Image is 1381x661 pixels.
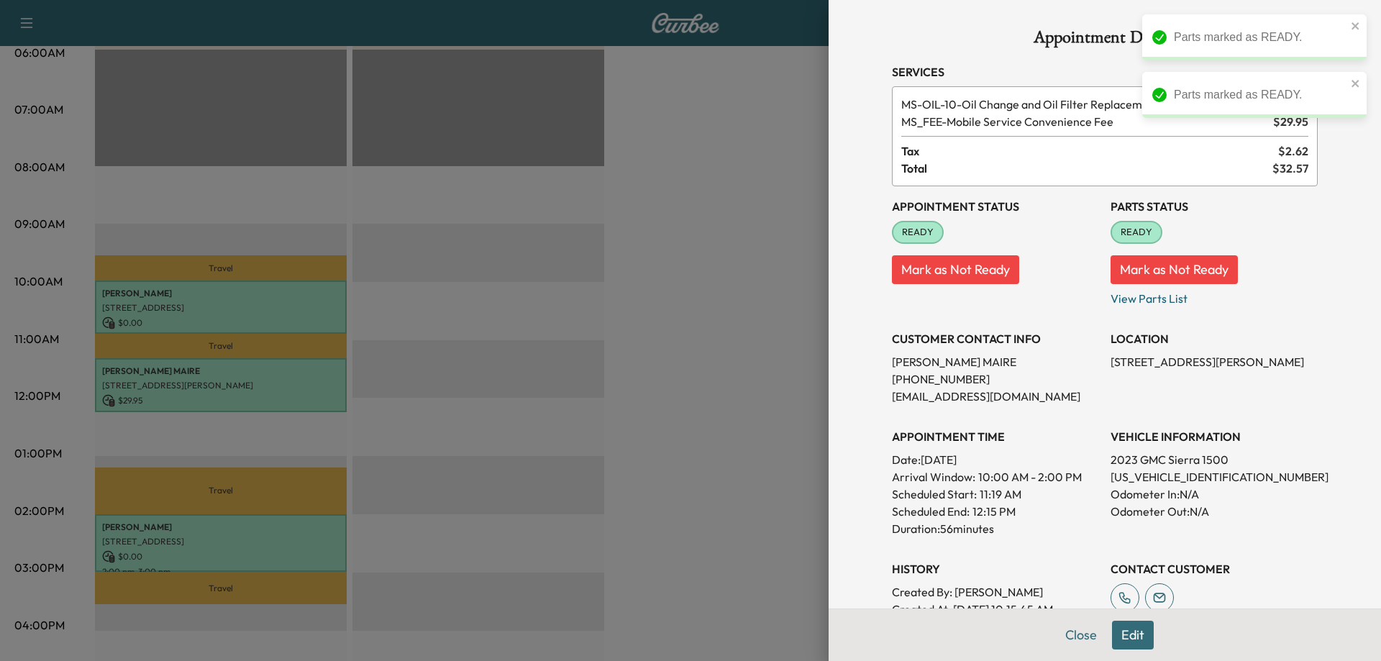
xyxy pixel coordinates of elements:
[1111,468,1318,486] p: [US_VEHICLE_IDENTIFICATION_NUMBER]
[893,225,942,240] span: READY
[892,388,1099,405] p: [EMAIL_ADDRESS][DOMAIN_NAME]
[1111,428,1318,445] h3: VEHICLE INFORMATION
[1111,560,1318,578] h3: CONTACT CUSTOMER
[892,428,1099,445] h3: APPOINTMENT TIME
[1111,330,1318,347] h3: LOCATION
[892,330,1099,347] h3: CUSTOMER CONTACT INFO
[892,353,1099,370] p: [PERSON_NAME] MAIRE
[901,113,1267,130] span: Mobile Service Convenience Fee
[1112,225,1161,240] span: READY
[980,486,1021,503] p: 11:19 AM
[1111,486,1318,503] p: Odometer In: N/A
[1111,503,1318,520] p: Odometer Out: N/A
[1112,621,1154,649] button: Edit
[1351,78,1361,89] button: close
[972,503,1016,520] p: 12:15 PM
[1111,353,1318,370] p: [STREET_ADDRESS][PERSON_NAME]
[892,560,1099,578] h3: History
[1272,160,1308,177] span: $ 32.57
[892,503,970,520] p: Scheduled End:
[1174,29,1346,46] div: Parts marked as READY.
[1056,621,1106,649] button: Close
[901,96,1268,113] span: Oil Change and Oil Filter Replacement - 10 Qt (w/ Rotation)
[892,29,1318,52] h1: Appointment Details
[1174,86,1346,104] div: Parts marked as READY.
[1111,451,1318,468] p: 2023 GMC Sierra 1500
[892,370,1099,388] p: [PHONE_NUMBER]
[892,583,1099,601] p: Created By : [PERSON_NAME]
[892,451,1099,468] p: Date: [DATE]
[978,468,1082,486] span: 10:00 AM - 2:00 PM
[892,520,1099,537] p: Duration: 56 minutes
[901,142,1278,160] span: Tax
[901,160,1272,177] span: Total
[1111,284,1318,307] p: View Parts List
[892,486,977,503] p: Scheduled Start:
[892,468,1099,486] p: Arrival Window:
[892,601,1099,618] p: Created At : [DATE] 10:15:45 AM
[1351,20,1361,32] button: close
[892,198,1099,215] h3: Appointment Status
[892,255,1019,284] button: Mark as Not Ready
[892,63,1318,81] h3: Services
[1278,142,1308,160] span: $ 2.62
[1111,255,1238,284] button: Mark as Not Ready
[1111,198,1318,215] h3: Parts Status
